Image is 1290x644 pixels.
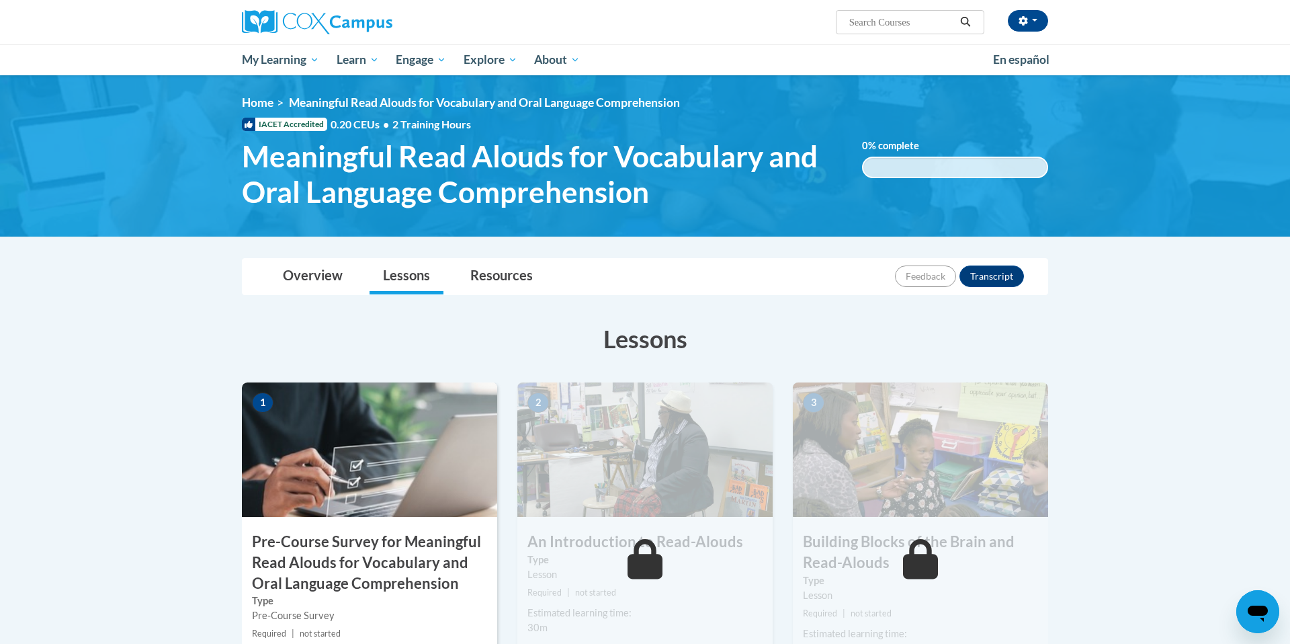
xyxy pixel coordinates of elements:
button: Account Settings [1008,10,1048,32]
span: 3 [803,393,824,413]
button: Feedback [895,266,956,287]
span: | [567,588,570,598]
img: Course Image [517,383,773,517]
div: Estimated learning time: [527,606,763,620]
span: 0.20 CEUs [331,117,392,132]
div: Main menu [222,44,1068,75]
h3: Pre-Course Survey for Meaningful Read Alouds for Vocabulary and Oral Language Comprehension [242,532,497,594]
span: not started [575,588,616,598]
label: Type [252,594,487,608]
span: 2 Training Hours [392,118,471,130]
span: not started [851,608,892,618]
span: Engage [396,52,446,68]
div: Estimated learning time: [803,627,1038,641]
span: En español [993,52,1049,67]
span: Required [252,629,286,639]
span: Meaningful Read Alouds for Vocabulary and Oral Language Comprehension [289,95,680,110]
span: 2 [527,393,549,413]
img: Course Image [242,383,497,517]
div: Lesson [803,588,1038,603]
a: Home [242,95,273,110]
iframe: Button to launch messaging window [1236,590,1279,633]
span: My Learning [242,52,319,68]
button: Transcript [959,266,1024,287]
a: Cox Campus [242,10,497,34]
span: Learn [337,52,379,68]
span: 1 [252,393,273,413]
div: Pre-Course Survey [252,608,487,623]
span: Explore [464,52,517,68]
a: About [526,44,589,75]
a: My Learning [233,44,328,75]
button: Search [955,14,976,30]
span: | [843,608,845,618]
h3: Building Blocks of the Brain and Read-Alouds [793,532,1048,573]
img: Cox Campus [242,10,392,34]
span: 0 [862,140,868,151]
label: Type [803,573,1038,588]
div: Lesson [527,567,763,582]
a: Engage [387,44,455,75]
img: Course Image [793,383,1048,517]
span: 30m [527,622,548,633]
a: En español [984,46,1058,74]
input: Search Courses [848,14,955,30]
span: Meaningful Read Alouds for Vocabulary and Oral Language Comprehension [242,138,842,210]
span: not started [300,629,341,639]
a: Learn [328,44,388,75]
a: Explore [455,44,526,75]
h3: An Introduction to Read-Alouds [517,532,773,553]
span: IACET Accredited [242,118,327,131]
h3: Lessons [242,322,1048,356]
label: % complete [862,138,939,153]
span: Required [527,588,562,598]
a: Lessons [370,259,443,294]
span: | [292,629,294,639]
span: About [534,52,580,68]
a: Overview [269,259,356,294]
label: Type [527,553,763,567]
span: Required [803,608,837,618]
a: Resources [457,259,546,294]
span: • [383,118,389,130]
